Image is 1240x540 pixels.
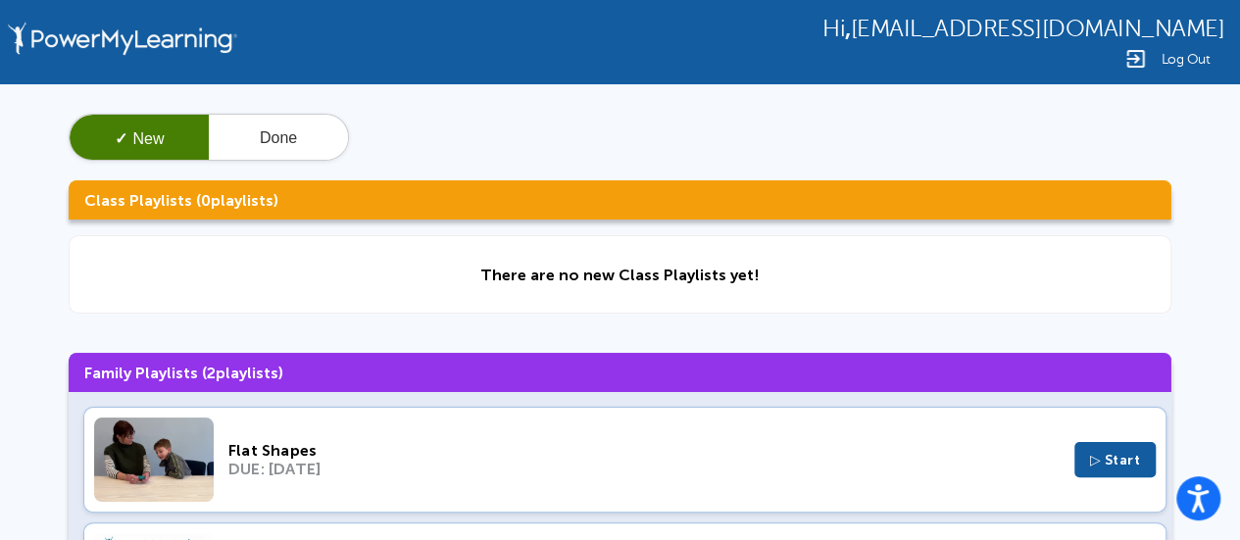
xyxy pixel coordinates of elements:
[480,266,760,284] div: There are no new Class Playlists yet!
[228,441,1060,460] div: Flat Shapes
[94,417,214,502] img: Thumbnail
[70,115,209,162] button: ✓New
[69,353,1171,392] h3: Family Playlists ( playlists)
[228,460,1060,478] div: DUE: [DATE]
[1161,52,1210,67] span: Log Out
[1123,47,1147,71] img: Logout Icon
[207,364,216,382] span: 2
[1157,452,1225,525] iframe: Chat
[1090,452,1141,468] span: ▷ Start
[201,191,211,210] span: 0
[69,180,1171,220] h3: Class Playlists ( playlists)
[1074,442,1157,477] button: ▷ Start
[822,14,1224,42] div: ,
[209,115,348,162] button: Done
[114,130,126,147] span: ✓
[822,16,845,42] span: Hi
[850,16,1224,42] span: [EMAIL_ADDRESS][DOMAIN_NAME]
